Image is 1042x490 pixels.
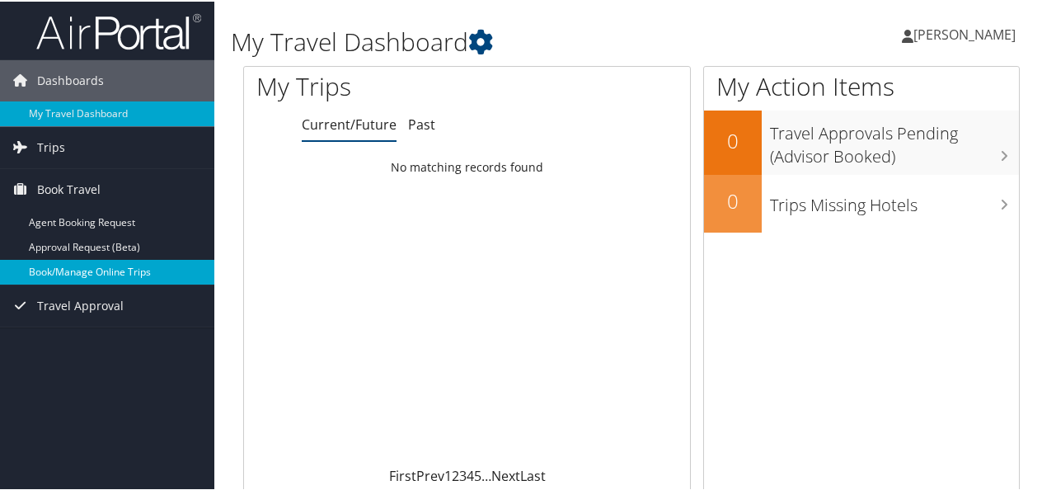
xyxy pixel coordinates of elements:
[474,465,481,483] a: 5
[902,8,1032,58] a: [PERSON_NAME]
[467,465,474,483] a: 4
[452,465,459,483] a: 2
[244,151,690,181] td: No matching records found
[481,465,491,483] span: …
[770,184,1019,215] h3: Trips Missing Hotels
[520,465,546,483] a: Last
[37,284,124,325] span: Travel Approval
[36,11,201,49] img: airportal-logo.png
[491,465,520,483] a: Next
[231,23,765,58] h1: My Travel Dashboard
[704,173,1019,231] a: 0Trips Missing Hotels
[37,125,65,167] span: Trips
[416,465,444,483] a: Prev
[704,186,762,214] h2: 0
[704,125,762,153] h2: 0
[704,68,1019,102] h1: My Action Items
[389,465,416,483] a: First
[408,114,435,132] a: Past
[770,112,1019,167] h3: Travel Approvals Pending (Advisor Booked)
[37,59,104,100] span: Dashboards
[444,465,452,483] a: 1
[913,24,1016,42] span: [PERSON_NAME]
[256,68,492,102] h1: My Trips
[302,114,397,132] a: Current/Future
[459,465,467,483] a: 3
[704,109,1019,172] a: 0Travel Approvals Pending (Advisor Booked)
[37,167,101,209] span: Book Travel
